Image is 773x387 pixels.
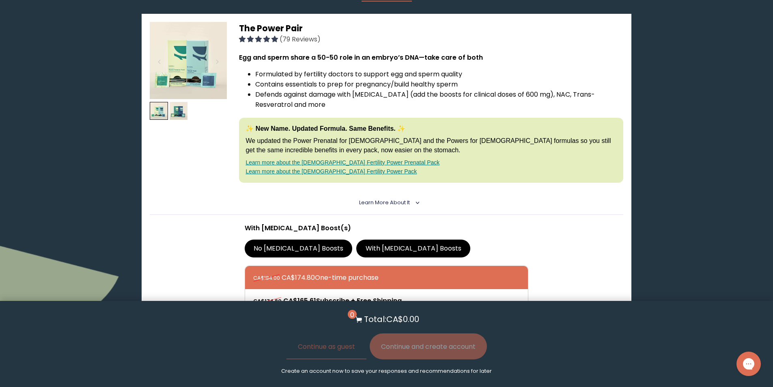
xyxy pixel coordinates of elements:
[732,349,765,379] iframe: Gorgias live chat messenger
[255,69,623,79] li: Formulated by fertility doctors to support egg and sperm quality
[286,333,366,359] button: Continue as guest
[370,333,487,359] button: Continue and create account
[359,199,414,206] summary: Learn More About it <
[364,313,419,325] p: Total: CA$0.00
[412,201,420,205] i: <
[150,102,168,120] img: thumbnail image
[281,368,492,375] p: Create an account now to save your responses and recommendations for later
[255,89,623,110] li: Defends against damage with [MEDICAL_DATA] (add the boosts for clinical doses of 600 mg), NAC, Tr...
[239,53,483,62] strong: Egg and sperm share a 50-50 role in an embryo’s DNA—take care of both
[245,125,405,132] strong: ✨ New Name. Updated Formula. Same Benefits. ✨
[280,35,321,44] span: (79 Reviews)
[245,159,439,166] a: Learn more about the [DEMOGRAPHIC_DATA] Fertility Power Prenatal Pack
[245,240,353,257] label: No [MEDICAL_DATA] Boosts
[245,136,616,155] p: We updated the Power Prenatal for [DEMOGRAPHIC_DATA] and the Powers for [DEMOGRAPHIC_DATA] formul...
[245,168,417,175] a: Learn more about the [DEMOGRAPHIC_DATA] Fertility Power Pack
[239,22,303,34] span: The Power Pair
[348,310,357,319] span: 0
[239,35,280,44] span: 4.92 stars
[150,22,227,99] img: thumbnail image
[359,199,410,206] span: Learn More About it
[170,102,188,120] img: thumbnail image
[245,223,529,233] p: With [MEDICAL_DATA] Boost(s)
[255,79,623,89] li: Contains essentials to prep for pregnancy/build healthy sperm
[356,240,470,257] label: With [MEDICAL_DATA] Boosts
